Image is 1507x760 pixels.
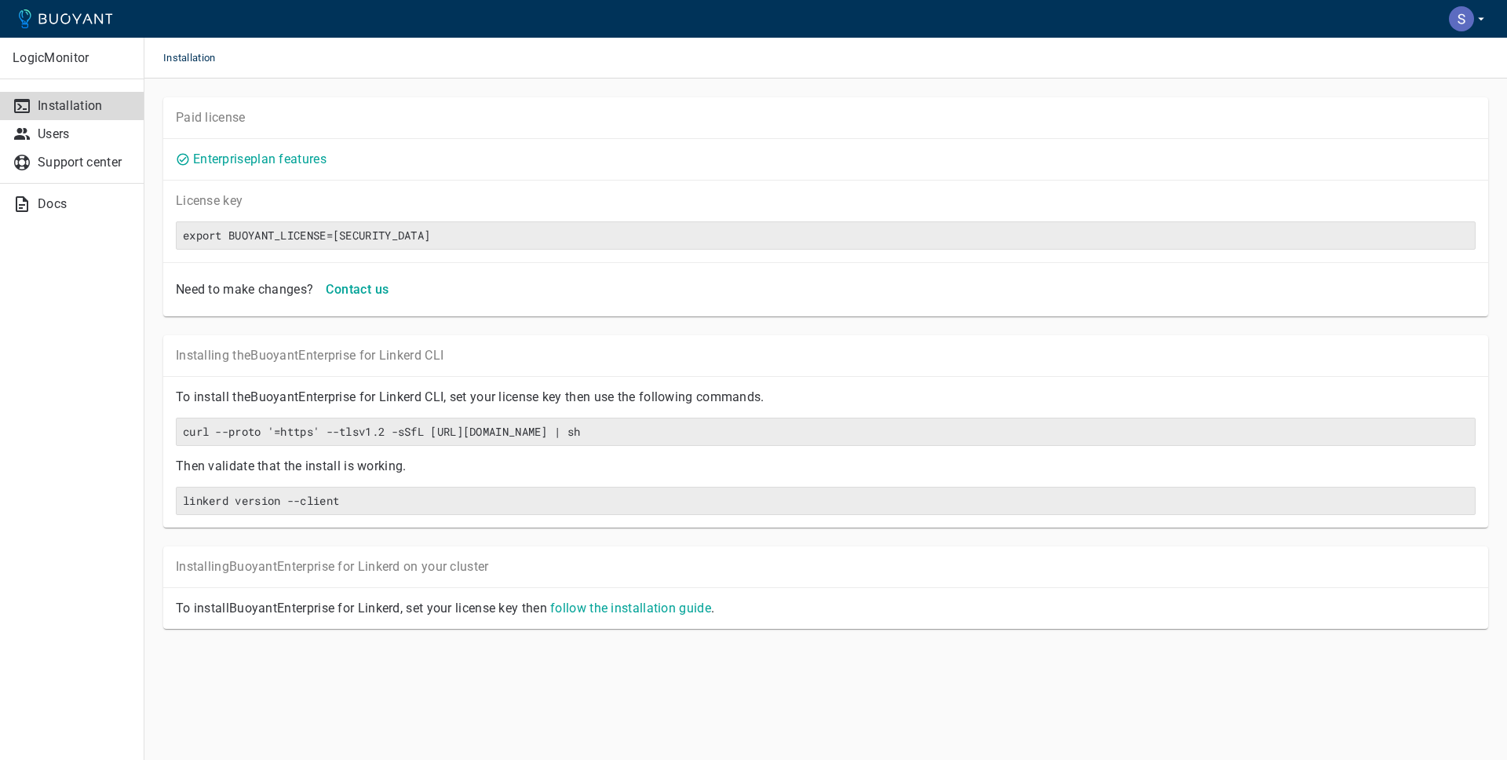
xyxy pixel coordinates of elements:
[326,282,389,298] h4: Contact us
[176,459,1476,474] p: Then validate that the install is working.
[1449,6,1474,31] img: Sarvesh Pawar
[550,601,711,616] a: follow the installation guide
[176,559,1476,575] p: Installing Buoyant Enterprise for Linkerd on your cluster
[38,196,131,212] p: Docs
[176,389,1476,405] p: To install the Buoyant Enterprise for Linkerd CLI, set your license key then use the following co...
[183,425,1469,439] h6: curl --proto '=https' --tlsv1.2 -sSfL [URL][DOMAIN_NAME] | sh
[319,281,395,296] a: Contact us
[183,494,1469,508] h6: linkerd version --client
[176,348,1476,364] p: Installing the Buoyant Enterprise for Linkerd CLI
[176,601,1476,616] p: To install Buoyant Enterprise for Linkerd, set your license key then .
[176,193,1476,209] p: License key
[176,110,1476,126] p: Paid license
[38,98,131,114] p: Installation
[183,228,1469,243] h6: export BUOYANT_LICENSE=[SECURITY_DATA]
[13,50,131,66] p: LogicMonitor
[38,126,131,142] p: Users
[38,155,131,170] p: Support center
[163,38,235,79] span: Installation
[170,276,313,298] div: Need to make changes?
[319,276,395,304] button: Contact us
[193,152,327,166] a: Enterpriseplan features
